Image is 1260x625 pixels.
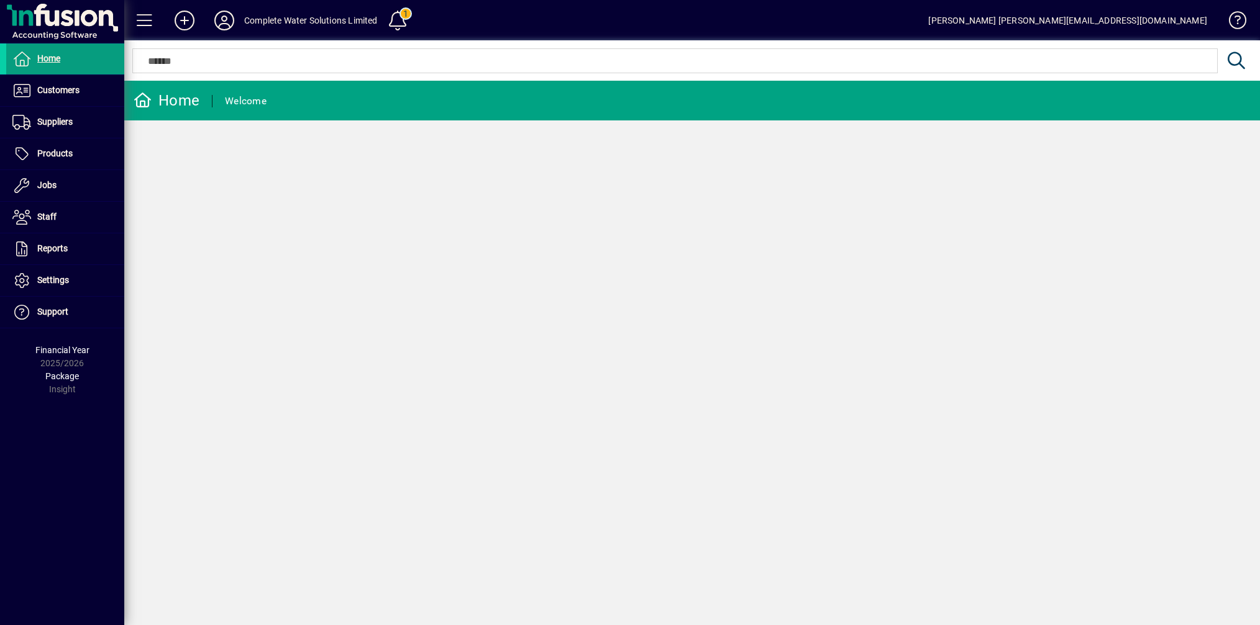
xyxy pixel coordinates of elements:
[37,148,73,158] span: Products
[6,233,124,264] a: Reports
[225,91,267,111] div: Welcome
[6,297,124,328] a: Support
[37,85,80,95] span: Customers
[35,345,89,355] span: Financial Year
[37,212,57,222] span: Staff
[37,53,60,63] span: Home
[37,275,69,285] span: Settings
[244,11,378,30] div: Complete Water Solutions Limited
[37,117,73,127] span: Suppliers
[37,307,68,317] span: Support
[6,138,124,169] a: Products
[6,265,124,296] a: Settings
[6,107,124,138] a: Suppliers
[1220,2,1244,43] a: Knowledge Base
[165,9,204,32] button: Add
[928,11,1207,30] div: [PERSON_NAME] [PERSON_NAME][EMAIL_ADDRESS][DOMAIN_NAME]
[6,170,124,201] a: Jobs
[6,202,124,233] a: Staff
[204,9,244,32] button: Profile
[6,75,124,106] a: Customers
[45,371,79,381] span: Package
[37,180,57,190] span: Jobs
[134,91,199,110] div: Home
[37,243,68,253] span: Reports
